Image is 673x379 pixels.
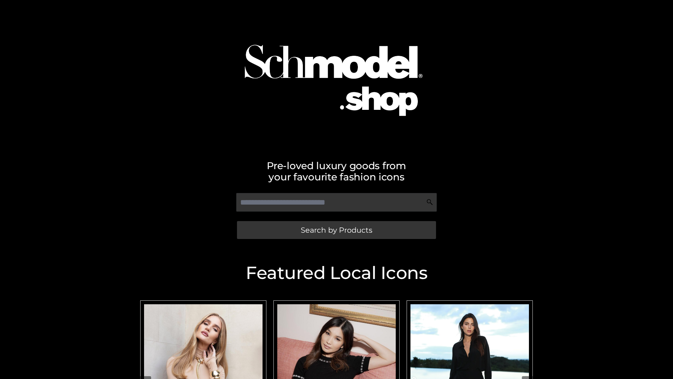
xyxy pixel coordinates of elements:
a: Search by Products [237,221,436,239]
h2: Pre-loved luxury goods from your favourite fashion icons [137,160,536,182]
img: Search Icon [426,199,433,206]
h2: Featured Local Icons​ [137,264,536,282]
span: Search by Products [301,226,372,234]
